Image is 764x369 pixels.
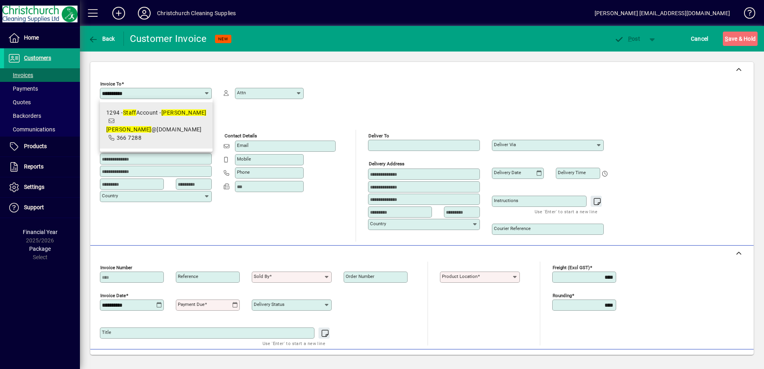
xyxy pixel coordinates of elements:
span: P [628,36,632,42]
mat-label: Invoice date [100,293,126,298]
mat-label: Instructions [494,198,518,203]
mat-label: Delivery time [558,170,586,175]
button: Copy to Delivery address [201,127,214,140]
a: Settings [4,177,80,197]
span: Support [24,204,44,210]
span: Invoices [8,72,33,78]
span: 366 7288 [117,135,142,141]
mat-label: Freight (excl GST) [553,265,590,270]
mat-label: Invoice number [100,265,132,270]
mat-label: Email [237,143,249,148]
app-page-header-button: Back [80,32,124,46]
span: NEW [218,36,228,42]
mat-label: Reference [178,274,198,279]
mat-label: Order number [346,274,374,279]
span: Package [29,246,51,252]
span: Cancel [691,32,708,45]
a: Quotes [4,95,80,109]
mat-label: Title [102,329,111,335]
mat-hint: Use 'Enter' to start a new line [535,207,597,216]
div: 1294 - Account - [106,109,206,117]
mat-label: Country [102,193,118,198]
mat-label: Sold by [254,274,269,279]
span: Payments [8,85,38,92]
mat-label: Country [370,221,386,226]
a: Knowledge Base [738,2,754,28]
span: Products [24,143,47,149]
mat-label: Payment due [178,302,205,307]
mat-label: Invoice To [100,81,121,87]
span: Back [88,36,115,42]
mat-label: Courier Reference [494,226,531,231]
mat-label: Mobile [237,156,251,162]
span: Communications [8,126,55,133]
span: S [725,36,728,42]
span: ost [614,36,640,42]
mat-hint: Use 'Enter' to start a new line [263,339,325,348]
button: Save & Hold [723,32,758,46]
div: Customer Invoice [130,32,207,45]
span: Reports [24,163,44,170]
span: Financial Year [23,229,58,235]
span: Backorders [8,113,41,119]
mat-label: Delivery status [254,302,285,307]
mat-label: Deliver via [494,142,516,147]
em: Staff [123,109,136,116]
a: Support [4,198,80,218]
button: Cancel [689,32,710,46]
button: Profile [131,6,157,20]
button: Add [106,6,131,20]
mat-option: 1294 - Staff Account - John [100,102,213,149]
a: Invoices [4,68,80,82]
div: Christchurch Cleaning Supplies [157,7,236,20]
span: Settings [24,184,44,190]
mat-label: Delivery date [494,170,521,175]
button: Post [610,32,644,46]
button: Product [695,353,736,368]
span: Home [24,34,39,41]
em: [PERSON_NAME] [161,109,207,116]
span: @[DOMAIN_NAME] [106,126,202,133]
mat-label: Rounding [553,293,572,298]
mat-label: Attn [237,90,246,95]
span: Customers [24,55,51,61]
mat-label: Deliver To [368,133,389,139]
a: Communications [4,123,80,136]
span: Quotes [8,99,31,105]
span: ave & Hold [725,32,756,45]
em: [PERSON_NAME] [106,126,151,133]
a: Home [4,28,80,48]
span: Product [699,354,732,367]
a: Products [4,137,80,157]
button: Back [86,32,117,46]
mat-label: Phone [237,169,250,175]
div: [PERSON_NAME] [EMAIL_ADDRESS][DOMAIN_NAME] [595,7,730,20]
a: Reports [4,157,80,177]
a: Payments [4,82,80,95]
mat-label: Product location [442,274,477,279]
a: Backorders [4,109,80,123]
